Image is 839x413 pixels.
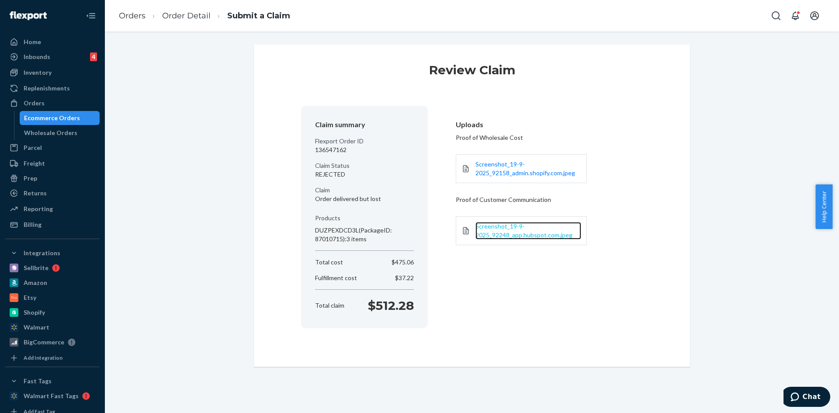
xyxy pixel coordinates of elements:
div: Reporting [24,205,53,213]
a: Walmart [5,320,100,334]
a: Inventory [5,66,100,80]
div: Amazon [24,278,47,287]
div: Inbounds [24,52,50,61]
div: Fast Tags [24,377,52,385]
p: $475.06 [392,258,414,267]
p: Total claim [315,301,344,310]
div: Billing [24,220,42,229]
p: $512.28 [368,297,414,314]
div: Parcel [24,143,42,152]
a: Billing [5,218,100,232]
div: Returns [24,189,47,198]
a: Walmart Fast Tags [5,389,100,403]
div: 4 [90,52,97,61]
p: 136547162 [315,146,414,154]
header: Uploads [456,120,629,130]
p: REJECTED [315,170,414,179]
div: Ecommerce Orders [24,114,80,122]
header: Claim summary [315,120,414,130]
img: Flexport logo [10,11,47,20]
div: Orders [24,99,45,108]
button: Open account menu [806,7,823,24]
a: Amazon [5,276,100,290]
div: Etsy [24,293,36,302]
a: Freight [5,156,100,170]
a: Inbounds4 [5,50,100,64]
a: Sellbrite [5,261,100,275]
div: Prep [24,174,37,183]
a: Reporting [5,202,100,216]
div: Integrations [24,249,60,257]
button: Integrations [5,246,100,260]
span: Screenshot_19-9-2025_92158_admin.shopify.com.jpeg [475,160,575,177]
div: Home [24,38,41,46]
button: Help Center [815,184,832,229]
div: BigCommerce [24,338,64,347]
p: $37.22 [395,274,414,282]
ol: breadcrumbs [112,3,297,29]
a: Orders [119,11,146,21]
h1: Review Claim [429,62,515,85]
a: Replenishments [5,81,100,95]
a: Returns [5,186,100,200]
div: Proof of Wholesale Cost Proof of Customer Communication [456,116,629,257]
div: Walmart [24,323,49,332]
a: Etsy [5,291,100,305]
a: Prep [5,171,100,185]
div: Wholesale Orders [24,128,77,137]
a: Add Integration [5,353,100,363]
a: Order Detail [162,11,211,21]
a: Shopify [5,305,100,319]
button: Open Search Box [767,7,785,24]
iframe: Opens a widget where you can chat to one of our agents [784,387,830,409]
button: Close Navigation [82,7,100,24]
p: Total cost [315,258,343,267]
div: Add Integration [24,354,62,361]
div: Freight [24,159,45,168]
a: Home [5,35,100,49]
div: Replenishments [24,84,70,93]
button: Fast Tags [5,374,100,388]
p: Fulfillment cost [315,274,357,282]
p: Flexport Order ID [315,137,414,146]
p: Claim [315,186,414,194]
a: Parcel [5,141,100,155]
div: Shopify [24,308,45,317]
a: Orders [5,96,100,110]
div: Sellbrite [24,264,49,272]
div: Inventory [24,68,52,77]
button: Open notifications [787,7,804,24]
a: BigCommerce [5,335,100,349]
div: Walmart Fast Tags [24,392,79,400]
span: Screenshot_19-9-2025_92248_app.hubspot.com.jpeg [475,222,572,239]
a: Ecommerce Orders [20,111,100,125]
p: Products [315,214,414,222]
a: Wholesale Orders [20,126,100,140]
p: DUZPEXDCD3L (PackageID: 87010715) : 3 items [315,226,414,243]
p: Claim Status [315,161,414,170]
a: Submit a Claim [227,11,290,21]
p: Order delivered but lost [315,194,414,203]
